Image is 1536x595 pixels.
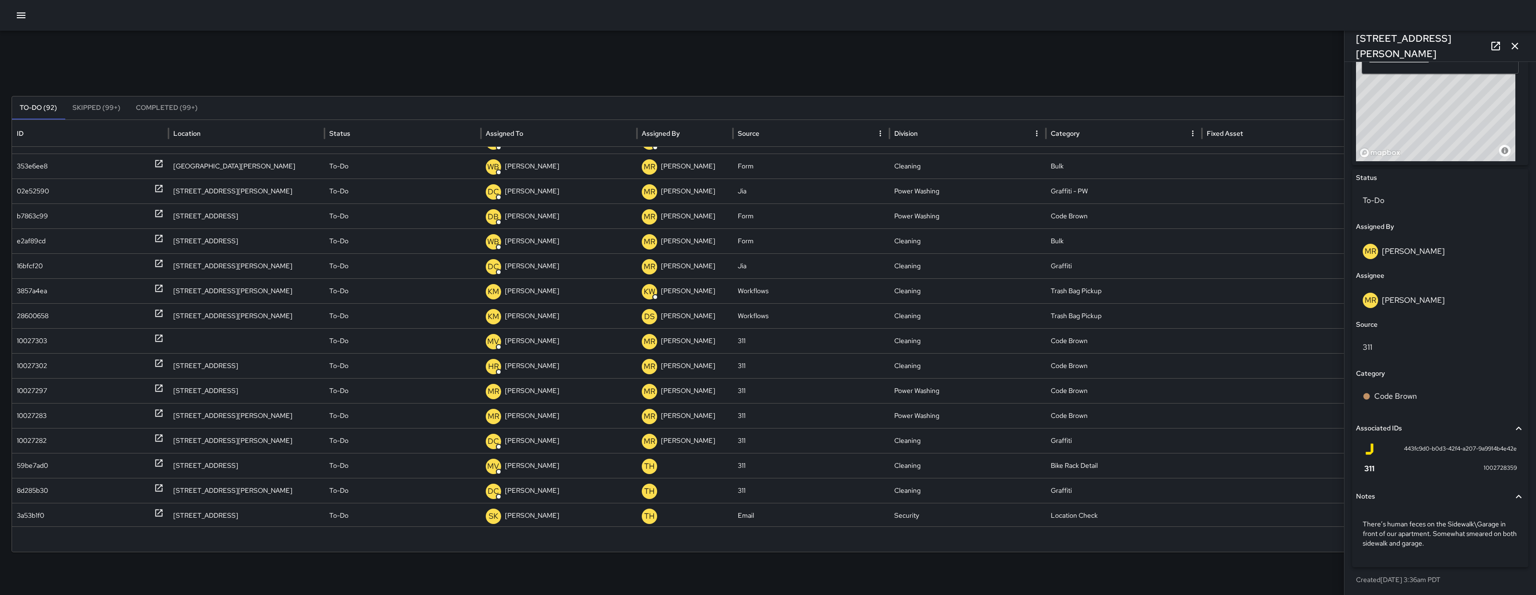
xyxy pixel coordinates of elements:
[1046,453,1202,478] div: Bike Rack Detail
[661,428,715,453] p: [PERSON_NAME]
[661,379,715,403] p: [PERSON_NAME]
[488,386,499,397] p: MR
[505,279,559,303] p: [PERSON_NAME]
[661,179,715,203] p: [PERSON_NAME]
[168,178,325,203] div: 51 Moss Street
[489,511,498,522] p: SK
[17,354,47,378] div: 10027302
[329,304,348,328] p: To-Do
[661,279,715,303] p: [PERSON_NAME]
[488,211,499,223] p: DB
[488,311,499,322] p: KM
[488,361,499,372] p: HR
[1046,328,1202,353] div: Code Brown
[889,178,1046,203] div: Power Washing
[488,261,499,273] p: DC
[505,503,559,528] p: [PERSON_NAME]
[644,161,655,173] p: MR
[505,478,559,503] p: [PERSON_NAME]
[644,411,655,422] p: MR
[65,96,128,119] button: Skipped (99+)
[505,154,559,178] p: [PERSON_NAME]
[487,161,499,173] p: WB
[329,354,348,378] p: To-Do
[1046,203,1202,228] div: Code Brown
[505,229,559,253] p: [PERSON_NAME]
[644,261,655,273] p: MR
[661,329,715,353] p: [PERSON_NAME]
[173,129,201,138] div: Location
[661,304,715,328] p: [PERSON_NAME]
[644,461,655,472] p: TH
[488,186,499,198] p: DC
[329,229,348,253] p: To-Do
[505,453,559,478] p: [PERSON_NAME]
[168,278,325,303] div: 1070 Howard Street
[1207,129,1243,138] div: Fixed Asset
[733,478,889,503] div: 311
[17,229,46,253] div: e2af89cd
[17,154,48,178] div: 353e6ee8
[488,286,499,297] p: KM
[17,379,47,403] div: 10027297
[505,304,559,328] p: [PERSON_NAME]
[1046,353,1202,378] div: Code Brown
[889,203,1046,228] div: Power Washing
[17,179,49,203] div: 02e52590
[329,453,348,478] p: To-Do
[329,404,348,428] p: To-Do
[889,303,1046,328] div: Cleaning
[889,253,1046,278] div: Cleaning
[874,127,887,140] button: Source column menu
[733,328,889,353] div: 311
[12,96,65,119] button: To-Do (92)
[488,411,499,422] p: MR
[644,486,655,497] p: TH
[889,278,1046,303] div: Cleaning
[733,178,889,203] div: Jia
[733,453,889,478] div: 311
[17,279,47,303] div: 3857a4ea
[128,96,205,119] button: Completed (99+)
[889,228,1046,253] div: Cleaning
[1051,129,1080,138] div: Category
[505,329,559,353] p: [PERSON_NAME]
[661,404,715,428] p: [PERSON_NAME]
[17,478,48,503] div: 8d285b30
[889,478,1046,503] div: Cleaning
[644,361,655,372] p: MR
[329,204,348,228] p: To-Do
[889,353,1046,378] div: Cleaning
[889,403,1046,428] div: Power Washing
[168,503,325,528] div: 555 Natoma Street
[1046,503,1202,528] div: Location Check
[1046,378,1202,403] div: Code Brown
[329,279,348,303] p: To-Do
[168,154,325,178] div: 1256 Howard Street
[644,186,655,198] p: MR
[17,304,48,328] div: 28600658
[644,211,655,223] p: MR
[329,503,348,528] p: To-Do
[1046,278,1202,303] div: Trash Bag Pickup
[17,204,48,228] div: b7863c99
[505,179,559,203] p: [PERSON_NAME]
[487,236,499,248] p: WB
[738,129,759,138] div: Source
[168,428,325,453] div: 768 Brannan Street
[733,503,889,528] div: Email
[733,378,889,403] div: 311
[329,129,350,138] div: Status
[1046,253,1202,278] div: Graffiti
[889,503,1046,528] div: Security
[733,278,889,303] div: Workflows
[644,386,655,397] p: MR
[168,228,325,253] div: 45 Sheridan Street
[17,453,48,478] div: 59be7ad0
[644,511,655,522] p: TH
[644,286,655,297] p: KW
[644,336,655,347] p: MR
[644,236,655,248] p: MR
[505,404,559,428] p: [PERSON_NAME]
[168,303,325,328] div: 1070 Howard Street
